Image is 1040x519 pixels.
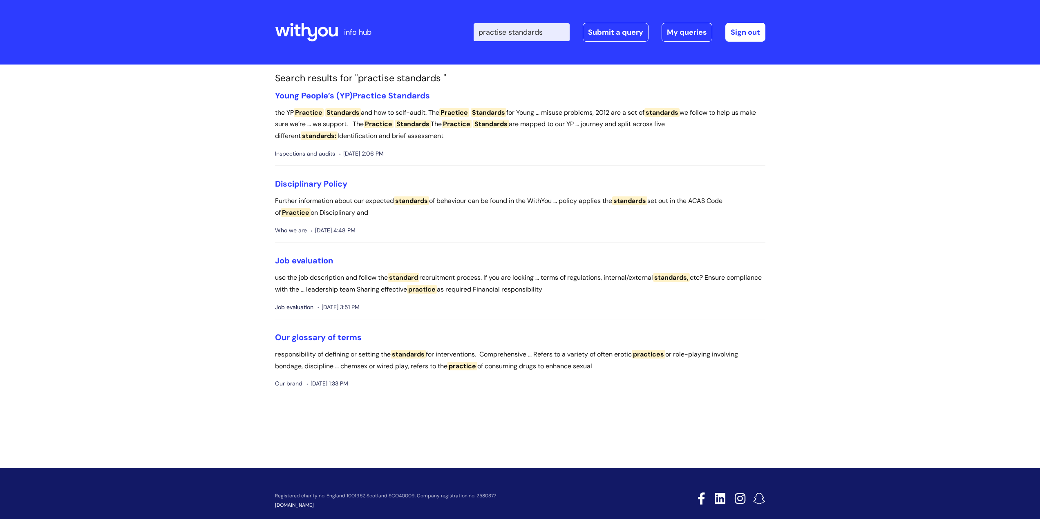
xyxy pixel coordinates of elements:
span: Standards [471,108,506,117]
span: Standards [388,90,430,101]
span: standards [394,196,429,205]
div: | - [474,23,765,42]
a: Our glossary of terms [275,332,362,343]
span: Practice [294,108,324,117]
span: standards [644,108,680,117]
span: practice [407,285,437,294]
span: practices [632,350,665,359]
span: Our brand [275,379,302,389]
a: Young People’s (YP)Practice Standards [275,90,430,101]
span: standards, [653,273,690,282]
a: [DOMAIN_NAME] [275,502,314,508]
span: standards [391,350,426,359]
a: Sign out [725,23,765,42]
span: Practice [364,120,394,128]
p: Further information about our expected of behaviour can be found in the WithYou ... policy applie... [275,195,765,219]
p: responsibility of defining or setting the for interventions. Comprehensive ... Refers to a variet... [275,349,765,372]
span: standards: [301,131,338,140]
span: Practice [439,108,469,117]
a: Job evaluation [275,255,333,266]
span: Practice [281,208,311,217]
span: Standards [395,120,431,128]
span: [DATE] 3:51 PM [318,302,360,312]
span: [DATE] 1:33 PM [306,379,348,389]
span: Inspections and audits [275,149,335,159]
span: Job evaluation [275,302,313,312]
p: info hub [344,26,371,39]
span: [DATE] 4:48 PM [311,225,356,236]
span: Practice [353,90,386,101]
span: standards [612,196,647,205]
input: Search [474,23,570,41]
span: Standards [325,108,361,117]
a: Disciplinary Policy [275,178,347,189]
span: [DATE] 2:06 PM [339,149,384,159]
h1: Search results for "practise standards " [275,73,765,84]
p: Registered charity no. England 1001957, Scotland SCO40009. Company registration no. 2580377 [275,493,640,499]
p: use the job description and follow the recruitment process. If you are looking ... terms of regul... [275,272,765,296]
a: My queries [662,23,712,42]
span: standard [388,273,419,282]
span: Practice [442,120,472,128]
a: Submit a query [583,23,649,42]
span: practice [447,362,477,370]
p: the YP and how to self-audit. The for Young ... misuse problems, 2012 are a set of we follow to h... [275,107,765,142]
span: Standards [473,120,509,128]
span: Who we are [275,225,307,236]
